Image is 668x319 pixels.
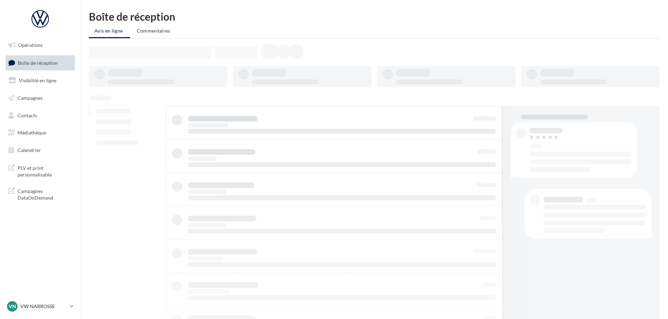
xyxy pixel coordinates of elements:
[17,163,72,178] span: PLV et print personnalisable
[89,11,660,22] div: Boîte de réception
[4,108,76,123] a: Contacts
[17,147,41,153] span: Calendrier
[4,143,76,158] a: Calendrier
[4,73,76,88] a: Visibilité en ligne
[18,42,43,48] span: Opérations
[9,303,16,310] span: VN
[17,112,37,118] span: Contacts
[6,300,75,313] a: VN VW NARROSSE
[19,77,56,83] span: Visibilité en ligne
[4,91,76,105] a: Campagnes
[17,186,72,201] span: Campagnes DataOnDemand
[20,303,67,310] p: VW NARROSSE
[4,160,76,181] a: PLV et print personnalisable
[4,38,76,53] a: Opérations
[4,55,76,70] a: Boîte de réception
[4,125,76,140] a: Médiathèque
[17,95,43,101] span: Campagnes
[17,130,46,136] span: Médiathèque
[4,183,76,204] a: Campagnes DataOnDemand
[18,60,58,65] span: Boîte de réception
[137,28,170,34] span: Commentaires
